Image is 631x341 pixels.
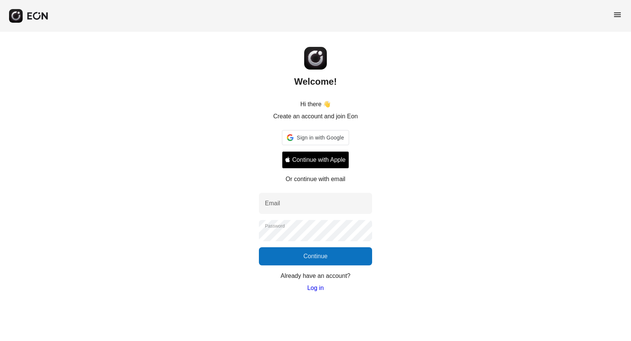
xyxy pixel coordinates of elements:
[265,199,280,208] label: Email
[307,284,324,293] a: Log in
[273,112,358,121] p: Create an account and join Eon
[282,130,349,145] div: Sign in with Google
[259,247,372,265] button: Continue
[280,271,350,281] p: Already have an account?
[286,175,345,184] p: Or continue with email
[297,133,344,142] span: Sign in with Google
[282,151,349,169] button: Signin with apple ID
[294,76,337,88] h2: Welcome!
[300,100,331,109] p: Hi there 👋
[265,223,285,229] label: Password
